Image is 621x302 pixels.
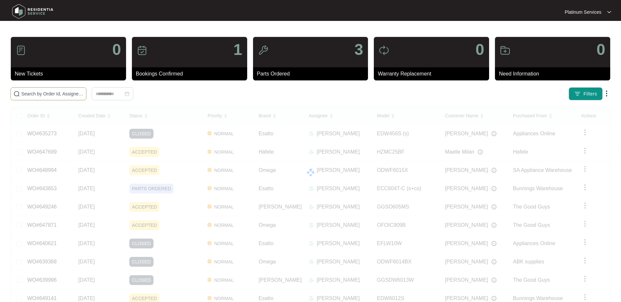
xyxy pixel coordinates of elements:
img: dropdown arrow [603,90,611,97]
img: icon [500,45,510,56]
p: 3 [355,42,363,58]
p: 0 [475,42,484,58]
img: filter icon [574,91,581,97]
p: 0 [112,42,121,58]
img: icon [137,45,147,56]
input: Search by Order Id, Assignee Name, Customer Name, Brand and Model [21,90,83,97]
img: search-icon [13,91,20,97]
img: dropdown arrow [607,10,611,14]
img: icon [258,45,268,56]
p: 1 [233,42,242,58]
p: Platinum Services [565,9,601,15]
p: Warranty Replacement [378,70,489,78]
p: 0 [596,42,605,58]
p: Need Information [499,70,610,78]
span: Filters [583,91,597,97]
p: Bookings Confirmed [136,70,247,78]
p: Parts Ordered [257,70,368,78]
img: icon [16,45,26,56]
button: filter iconFilters [569,87,603,100]
img: icon [379,45,389,56]
p: New Tickets [15,70,126,78]
img: residentia service logo [10,2,56,21]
